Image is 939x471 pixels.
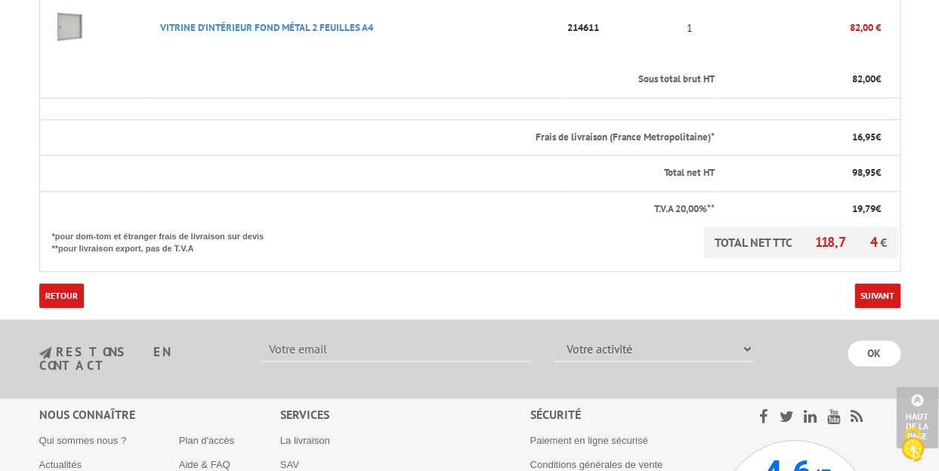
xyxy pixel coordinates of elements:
a: Aide & FAQ [179,458,230,469]
a: Actualités [39,458,82,469]
span: 118,74 [815,233,880,251]
th: Total net HT [39,155,716,192]
p: € [728,166,881,180]
p: *pour dom-tom et étranger frais de livraison sur devis **pour livraison export, pas de T.V.A [52,226,279,254]
div: Sécurité [530,406,719,423]
p: € [728,131,881,145]
a: Suivant [854,283,900,308]
a: SAV [280,458,299,469]
span: 82,00 [852,72,876,85]
a: Retour [39,283,84,308]
span: 19,79 [852,202,876,215]
div: Services [280,406,530,423]
span: 98,95 [852,166,876,179]
img: Cookies (fenêtre modale) [894,426,931,463]
a: La livraison [280,435,330,446]
p: T.V.A 20,00%** [52,202,715,217]
th: Sous total brut HT [39,62,716,97]
a: Conditions générales de vente [530,458,663,469]
button: Cookies (fenêtre modale) [886,420,939,471]
p: € [728,202,881,217]
input: Votre email [260,336,532,362]
th: Frais de livraison (France Metropolitaine)* [39,119,716,155]
a: VITRINE D'INTéRIEUR FOND MéTAL 2 FEUILLES A4 [159,21,372,34]
p: 214611 [562,14,663,41]
a: Plan d'accès [179,435,234,446]
input: OK [848,340,900,366]
div: Nous connaître [39,406,280,423]
h3: restons en contact [39,346,238,372]
p: TOTAL NET TTC € [703,226,898,258]
p: € [728,72,881,87]
img: newsletter.jpg [39,346,51,359]
a: Haut de la page [896,386,938,448]
a: Qui sommes nous ? [39,435,127,446]
span: 16,95 [852,131,876,143]
p: 82,00 € [716,14,881,41]
a: Paiement en ligne sécurisé [530,435,647,446]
